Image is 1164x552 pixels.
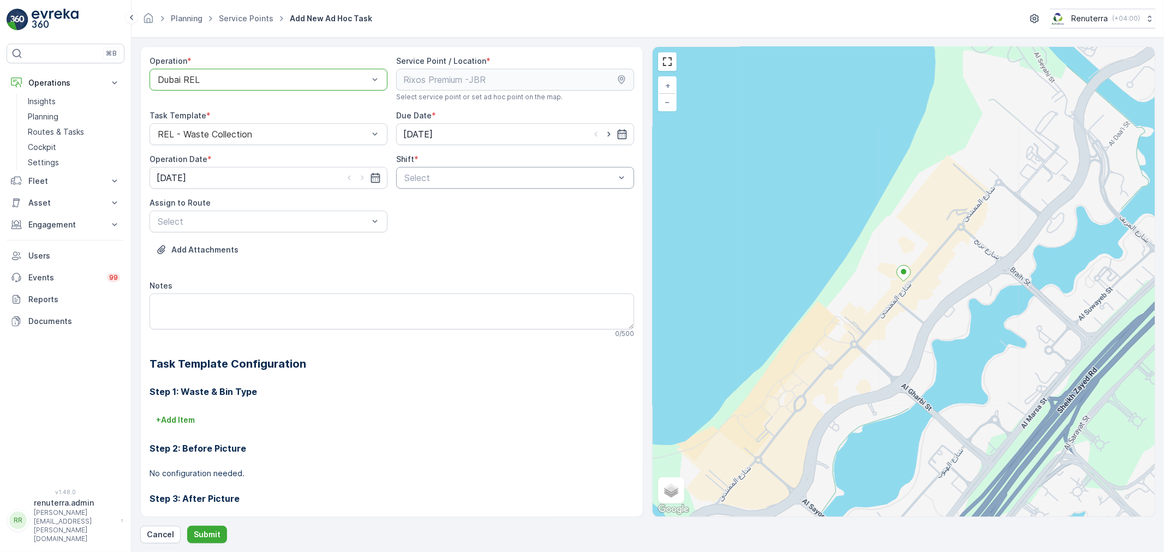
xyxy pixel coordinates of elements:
[9,512,27,529] div: RR
[396,69,634,91] input: Rixos Premium -JBR
[659,94,676,110] a: Zoom Out
[7,170,124,192] button: Fleet
[28,197,103,208] p: Asset
[659,478,683,502] a: Layers
[659,53,676,70] a: View Fullscreen
[23,109,124,124] a: Planning
[28,142,56,153] p: Cockpit
[140,526,181,543] button: Cancel
[156,415,195,425] p: + Add Item
[150,442,634,455] h3: Step 2: Before Picture
[28,294,120,305] p: Reports
[396,123,634,145] input: dd/mm/yyyy
[396,56,486,65] label: Service Point / Location
[142,16,154,26] a: Homepage
[655,502,691,517] img: Google
[109,273,118,282] p: 99
[7,245,124,267] a: Users
[28,272,100,283] p: Events
[288,13,374,24] span: Add New Ad Hoc Task
[34,508,116,543] p: [PERSON_NAME][EMAIL_ADDRESS][PERSON_NAME][DOMAIN_NAME]
[28,176,103,187] p: Fleet
[615,329,634,338] p: 0 / 500
[665,81,670,90] span: +
[28,96,56,107] p: Insights
[665,97,671,106] span: −
[187,526,227,543] button: Submit
[1112,14,1140,23] p: ( +04:00 )
[150,241,245,259] button: Upload File
[150,167,387,189] input: dd/mm/yyyy
[194,529,220,540] p: Submit
[150,385,634,398] h3: Step 1: Waste & Bin Type
[28,316,120,327] p: Documents
[7,489,124,495] span: v 1.48.0
[28,157,59,168] p: Settings
[7,192,124,214] button: Asset
[655,502,691,517] a: Open this area in Google Maps (opens a new window)
[150,198,211,207] label: Assign to Route
[7,72,124,94] button: Operations
[150,154,207,164] label: Operation Date
[1050,9,1155,28] button: Renuterra(+04:00)
[150,356,634,372] h2: Task Template Configuration
[28,77,103,88] p: Operations
[404,171,615,184] p: Select
[7,267,124,289] a: Events99
[150,492,634,505] h3: Step 3: After Picture
[396,93,563,101] span: Select service point or set ad hoc point on the map.
[7,289,124,310] a: Reports
[106,49,117,58] p: ⌘B
[171,14,202,23] a: Planning
[28,111,58,122] p: Planning
[1071,13,1108,24] p: Renuterra
[7,310,124,332] a: Documents
[23,124,124,140] a: Routes & Tasks
[158,215,368,228] p: Select
[219,14,273,23] a: Service Points
[28,127,84,137] p: Routes & Tasks
[7,497,124,543] button: RRrenuterra.admin[PERSON_NAME][EMAIL_ADDRESS][PERSON_NAME][DOMAIN_NAME]
[28,219,103,230] p: Engagement
[396,111,432,120] label: Due Date
[7,214,124,236] button: Engagement
[396,154,414,164] label: Shift
[150,468,634,479] p: No configuration needed.
[23,155,124,170] a: Settings
[7,9,28,31] img: logo
[171,244,238,255] p: Add Attachments
[147,529,174,540] p: Cancel
[150,111,206,120] label: Task Template
[34,497,116,508] p: renuterra.admin
[659,77,676,94] a: Zoom In
[150,281,172,290] label: Notes
[150,56,187,65] label: Operation
[32,9,79,31] img: logo_light-DOdMpM7g.png
[23,140,124,155] a: Cockpit
[150,411,201,429] button: +Add Item
[23,94,124,109] a: Insights
[28,250,120,261] p: Users
[1050,13,1067,25] img: Screenshot_2024-07-26_at_13.33.01.png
